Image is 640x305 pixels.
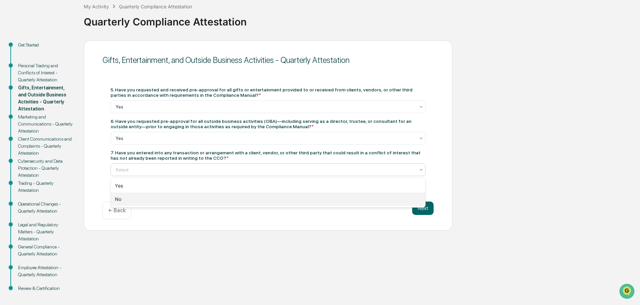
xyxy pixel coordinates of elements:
[18,264,73,278] div: Employee Attestation - Quarterly Attestation
[18,113,73,135] div: Marketing and Communications - Quarterly Attestation
[23,51,110,58] div: Start new chat
[111,87,426,98] div: 5. Have you requested and received pre-approval for all gifts or entertainment provided to or rec...
[18,62,73,83] div: Personal Trading and Conflicts of Interest - Quarterly Attestation
[49,85,54,90] div: 🗄️
[4,82,46,94] a: 🖐️Preclearance
[23,58,85,63] div: We're available if you need us!
[103,55,434,65] div: Gifts, Entertainment, and Outside Business Activities - Quarterly Attestation
[46,82,86,94] a: 🗄️Attestations
[18,42,73,49] div: Get Started
[18,221,73,242] div: Legal and Regulatory Matters - Quarterly Attestation
[67,113,81,119] span: Pylon
[55,84,83,91] span: Attestations
[111,179,425,193] div: Yes
[619,283,637,301] iframe: Open customer support
[4,94,45,106] a: 🔎Data Lookup
[119,4,192,9] div: Quarterly Compliance Attestation
[111,119,426,129] div: 6. Have you requested pre-approval for all outside business activities (OBA)—including serving as...
[111,193,425,206] div: No
[18,180,73,194] div: Trading - Quarterly Attestation
[111,150,426,161] div: 7. Have you entered into any transaction or arrangement with a client, vendor, or other third par...
[108,207,126,214] p: ← Back
[13,84,43,91] span: Preclearance
[7,51,19,63] img: 1746055101610-c473b297-6a78-478c-a979-82029cc54cd1
[18,201,73,215] div: Operational Changes - Quarterly Attestation
[18,158,73,179] div: Cybersecurity and Data Protection - Quarterly Attestation
[7,14,122,25] p: How can we help?
[18,84,73,112] div: Gifts, Entertainment, and Outside Business Activities - Quarterly Attestation
[7,85,12,90] div: 🖐️
[84,4,109,9] div: My Activity
[18,243,73,257] div: General Compliance - Quarterly Attestation
[18,136,73,157] div: Client Communications and Complaints - Quarterly Attestation
[84,10,637,28] div: Quarterly Compliance Attestation
[13,97,42,104] span: Data Lookup
[412,202,434,215] button: Next
[7,98,12,103] div: 🔎
[18,285,73,292] div: Review & Certification
[114,53,122,61] button: Start new chat
[47,113,81,119] a: Powered byPylon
